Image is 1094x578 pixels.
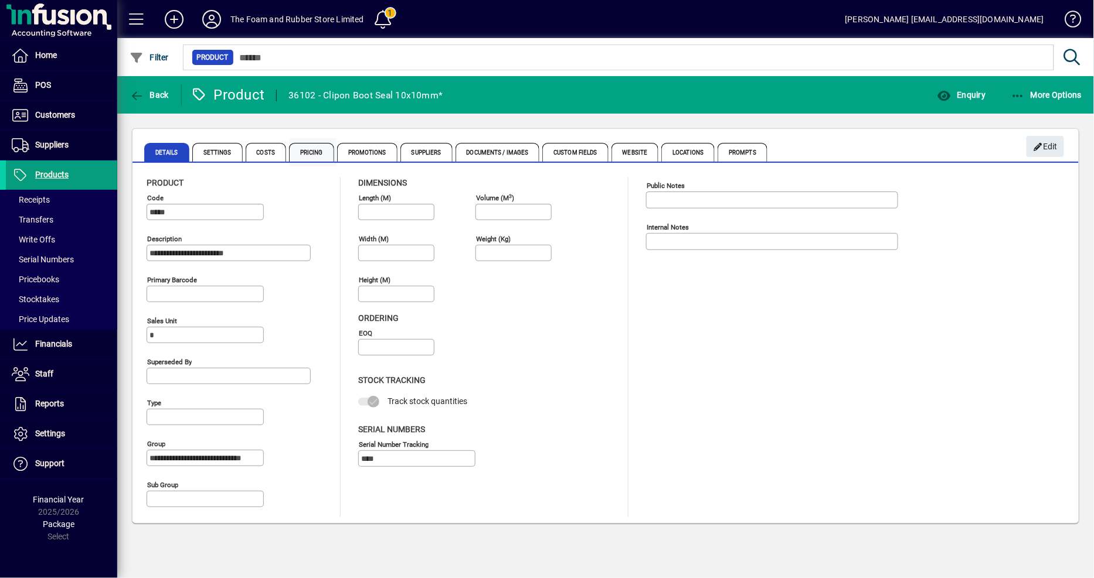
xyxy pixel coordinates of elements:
span: Details [144,143,189,162]
div: The Foam and Rubber Store Limited [230,10,364,29]
a: Financials [6,330,117,359]
mat-label: Description [147,235,182,243]
span: Stock Tracking [358,375,426,385]
a: Write Offs [6,230,117,249]
span: Receipts [12,195,50,204]
span: Products [35,170,69,179]
mat-label: Code [147,194,164,202]
span: Transfers [12,215,53,224]
sup: 3 [509,193,512,199]
span: Financials [35,339,72,348]
div: [PERSON_NAME] [EMAIL_ADDRESS][DOMAIN_NAME] [845,10,1044,29]
mat-label: Height (m) [359,276,390,284]
mat-label: Width (m) [359,235,389,243]
span: Package [43,519,74,529]
span: More Options [1011,90,1082,100]
span: Product [197,52,229,63]
span: Website [611,143,659,162]
a: Transfers [6,210,117,230]
span: Promotions [337,143,397,162]
button: More Options [1008,84,1085,105]
span: Reports [35,399,64,408]
a: Knowledge Base [1056,2,1079,40]
mat-label: Primary barcode [147,276,197,284]
span: Customers [35,110,75,119]
a: Suppliers [6,131,117,160]
a: POS [6,71,117,100]
a: Support [6,449,117,478]
div: Product [191,85,265,104]
span: Suppliers [400,143,453,162]
mat-label: Group [147,440,165,448]
a: Serial Numbers [6,249,117,269]
span: Ordering [358,313,399,323]
span: Custom Fields [542,143,608,162]
button: Enquiry [934,84,988,105]
span: Documents / Images [456,143,540,162]
mat-label: Volume (m ) [476,194,514,202]
mat-label: Weight (Kg) [476,235,511,243]
mat-label: Internal Notes [647,223,689,231]
span: Filter [130,53,169,62]
mat-label: Serial Number tracking [359,440,429,448]
app-page-header-button: Back [117,84,182,105]
span: Stocktakes [12,295,59,304]
a: Price Updates [6,309,117,329]
a: Stocktakes [6,289,117,309]
mat-label: EOQ [359,329,372,337]
mat-label: Type [147,399,161,407]
span: Support [35,459,64,468]
mat-label: Sales unit [147,317,177,325]
span: Suppliers [35,140,69,149]
span: Dimensions [358,178,407,187]
span: Locations [661,143,715,162]
mat-label: Sub group [147,481,178,489]
button: Filter [127,47,172,68]
a: Customers [6,101,117,130]
button: Back [127,84,172,105]
span: Financial Year [33,495,84,504]
button: Add [155,9,193,30]
span: Product [147,178,184,187]
span: Costs [246,143,287,162]
mat-label: Public Notes [647,182,685,190]
button: Profile [193,9,230,30]
span: Enquiry [937,90,986,100]
span: Pricing [289,143,334,162]
span: POS [35,80,51,90]
span: Edit [1033,137,1058,156]
a: Settings [6,419,117,449]
span: Back [130,90,169,100]
span: Price Updates [12,314,69,324]
div: 36102 - Clipon Boot Seal 10x10mm* [288,86,443,105]
a: Staff [6,360,117,389]
span: Settings [35,429,65,438]
a: Receipts [6,190,117,210]
span: Prompts [718,143,767,162]
span: Serial Numbers [358,425,425,434]
mat-label: Length (m) [359,194,391,202]
span: Write Offs [12,235,55,244]
mat-label: Superseded by [147,358,192,366]
a: Reports [6,389,117,419]
span: Track stock quantities [388,396,467,406]
span: Settings [192,143,243,162]
button: Edit [1027,136,1064,157]
a: Pricebooks [6,269,117,289]
span: Home [35,50,57,60]
span: Staff [35,369,53,378]
span: Pricebooks [12,275,59,284]
span: Serial Numbers [12,255,74,264]
a: Home [6,41,117,70]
